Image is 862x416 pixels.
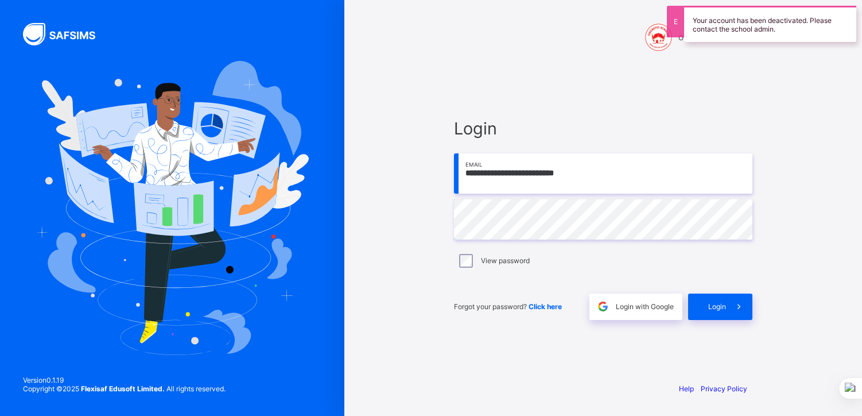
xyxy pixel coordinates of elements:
[679,384,694,393] a: Help
[454,118,752,138] span: Login
[23,384,226,393] span: Copyright © 2025 All rights reserved.
[701,384,747,393] a: Privacy Policy
[81,384,165,393] strong: Flexisaf Edusoft Limited.
[481,256,530,265] label: View password
[596,300,609,313] img: google.396cfc9801f0270233282035f929180a.svg
[454,302,562,311] span: Forgot your password?
[36,61,309,355] img: Hero Image
[684,6,856,42] div: Your account has been deactivated. Please contact the school admin.
[616,302,674,311] span: Login with Google
[708,302,726,311] span: Login
[529,302,562,311] a: Click here
[23,23,109,45] img: SAFSIMS Logo
[23,376,226,384] span: Version 0.1.19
